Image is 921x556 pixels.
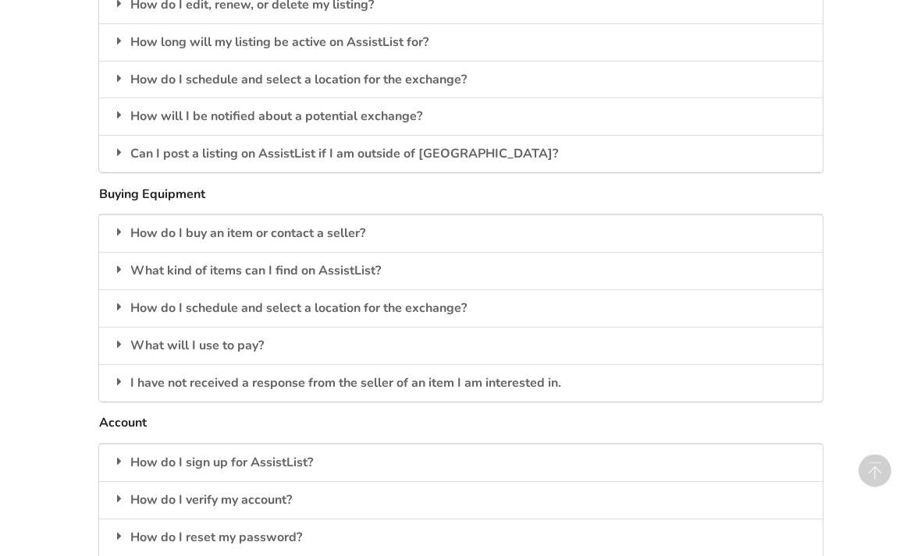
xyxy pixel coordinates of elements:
[99,187,823,204] h5: Buying Equipment
[99,136,823,173] div: Can I post a listing on AssistList if I am outside of [GEOGRAPHIC_DATA]?
[99,98,823,136] div: How will I be notified about a potential exchange?
[99,365,823,402] div: I have not received a response from the seller of an item I am interested in.
[99,290,823,328] div: How do I schedule and select a location for the exchange?
[99,328,823,365] div: What will I use to pay?
[99,444,823,482] div: How do I sign up for AssistList?
[99,482,823,519] div: How do I verify my account?
[99,416,823,432] h5: Account
[99,215,823,253] div: How do I buy an item or contact a seller?
[99,253,823,290] div: What kind of items can I find on AssistList?
[99,62,823,99] div: How do I schedule and select a location for the exchange?
[99,24,823,62] div: How long will my listing be active on AssistList for?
